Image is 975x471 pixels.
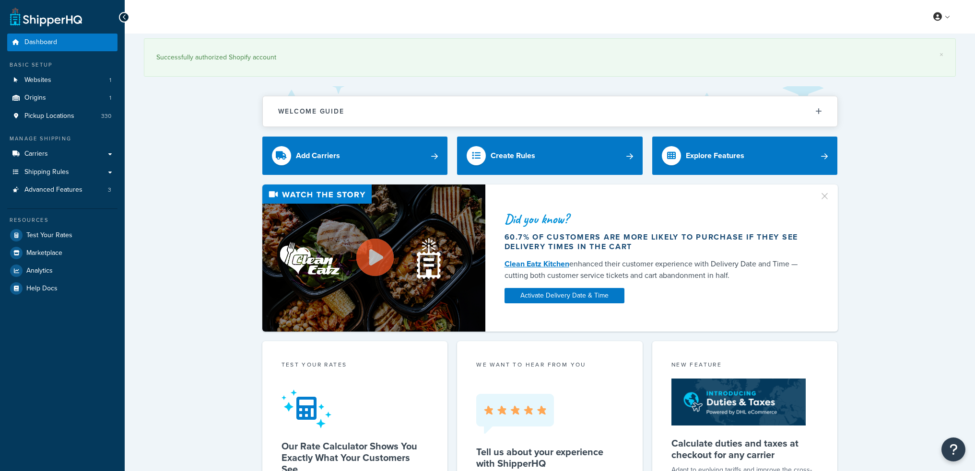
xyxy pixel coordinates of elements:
div: Create Rules [491,149,535,162]
span: 1 [109,94,111,102]
span: Test Your Rates [26,231,72,240]
span: Origins [24,94,46,102]
span: Shipping Rules [24,168,69,176]
a: Help Docs [7,280,117,297]
span: Marketplace [26,249,62,257]
span: Analytics [26,267,53,275]
div: Successfully authorized Shopify account [156,51,943,64]
a: Carriers [7,145,117,163]
li: Origins [7,89,117,107]
img: Video thumbnail [262,184,485,332]
a: Create Rules [457,137,643,175]
a: Origins1 [7,89,117,107]
div: Add Carriers [296,149,340,162]
a: Test Your Rates [7,227,117,244]
span: 3 [108,186,111,194]
h2: Welcome Guide [278,108,344,115]
a: Explore Features [652,137,838,175]
button: Welcome Guide [263,96,837,126]
div: New Feature [671,360,819,371]
p: we want to hear from you [476,360,623,369]
a: Analytics [7,262,117,279]
a: Add Carriers [262,137,448,175]
span: Dashboard [24,38,57,46]
span: 330 [101,112,111,120]
span: Websites [24,76,51,84]
li: Advanced Features [7,181,117,199]
button: Open Resource Center [941,437,965,461]
span: 1 [109,76,111,84]
a: Marketplace [7,244,117,262]
a: Clean Eatz Kitchen [505,258,569,269]
span: Advanced Features [24,186,82,194]
li: Pickup Locations [7,107,117,125]
li: Websites [7,71,117,89]
div: enhanced their customer experience with Delivery Date and Time — cutting both customer service ti... [505,258,808,281]
span: Pickup Locations [24,112,74,120]
h5: Calculate duties and taxes at checkout for any carrier [671,437,819,460]
div: Resources [7,216,117,224]
a: Shipping Rules [7,163,117,181]
div: Manage Shipping [7,135,117,143]
div: 60.7% of customers are more likely to purchase if they see delivery times in the cart [505,232,808,252]
a: Activate Delivery Date & Time [505,288,624,303]
a: Pickup Locations330 [7,107,117,125]
a: × [940,51,943,58]
a: Websites1 [7,71,117,89]
a: Dashboard [7,34,117,51]
h5: Tell us about your experience with ShipperHQ [476,446,623,469]
a: Advanced Features3 [7,181,117,199]
span: Help Docs [26,285,58,293]
div: Basic Setup [7,61,117,69]
div: Did you know? [505,212,808,226]
div: Test your rates [282,360,429,371]
span: Carriers [24,150,48,158]
div: Explore Features [686,149,744,162]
